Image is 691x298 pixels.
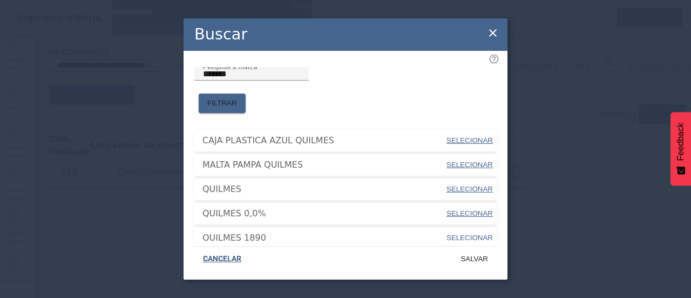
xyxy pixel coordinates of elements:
[460,254,488,264] span: SALVAR
[445,228,494,248] button: SELECIONAR
[194,249,250,269] button: CANCELAR
[446,161,493,169] span: SELECIONAR
[446,185,493,193] span: SELECIONAR
[446,136,493,144] span: SELECIONAR
[445,131,494,150] button: SELECIONAR
[202,183,445,196] span: QUILMES
[446,209,493,217] span: SELECIONAR
[202,134,445,147] span: CAJA PLASTICA AZUL QUILMES
[199,94,246,113] button: FILTRAR
[445,204,494,223] button: SELECIONAR
[203,254,241,264] span: CANCELAR
[445,180,494,199] button: SELECIONAR
[446,234,493,242] span: SELECIONAR
[676,123,686,161] span: Feedback
[203,63,258,70] mat-label: Pesquise a marca
[202,207,445,220] span: QUILMES 0,0%
[202,231,445,244] span: QUILMES 1890
[194,23,247,46] h2: Buscar
[207,98,237,109] span: FILTRAR
[452,249,497,269] button: SALVAR
[202,158,445,171] span: MALTA PAMPA QUILMES
[445,155,494,175] button: SELECIONAR
[670,112,691,186] button: Feedback - Mostrar pesquisa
